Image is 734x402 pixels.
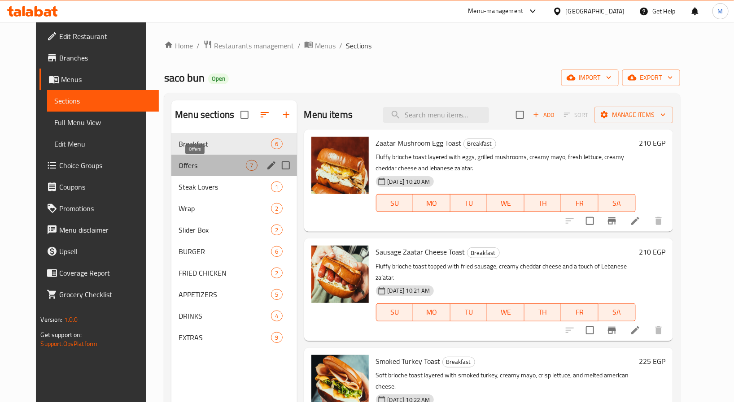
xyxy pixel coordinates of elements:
[59,52,151,63] span: Branches
[581,321,599,340] span: Select to update
[271,290,282,299] span: 5
[164,40,193,51] a: Home
[464,138,496,149] span: Breakfast
[450,194,488,212] button: TU
[463,138,496,149] div: Breakfast
[384,177,434,186] span: [DATE] 10:20 AM
[622,69,680,86] button: export
[275,104,297,125] button: Add section
[271,138,282,149] div: items
[639,355,666,367] h6: 225 EGP
[171,133,297,155] div: Breakfast6
[164,68,205,88] span: saco bun
[376,261,636,283] p: Fluffy brioche toast topped with fried sausage, creamy cheddar cheese and a touch of Lebanese za’...
[47,133,158,155] a: Edit Menu
[179,138,271,149] span: Breakfast
[528,306,558,319] span: TH
[179,311,271,321] div: DRINKS
[171,262,297,284] div: FRIED CHICKEN2
[271,226,282,234] span: 2
[376,151,636,174] p: Fluffy brioche toast layered with eggs, grilled mushrooms, creamy mayo, fresh lettuce, creamy che...
[561,69,619,86] button: import
[487,194,524,212] button: WE
[524,194,562,212] button: TH
[311,246,369,303] img: Sausage Zaatar Cheese Toast
[271,289,282,300] div: items
[59,160,151,171] span: Choice Groups
[246,161,257,170] span: 7
[304,40,336,52] a: Menus
[54,117,151,128] span: Full Menu View
[271,311,282,321] div: items
[568,72,612,83] span: import
[214,40,294,51] span: Restaurants management
[39,176,158,198] a: Coupons
[376,136,462,150] span: Zaatar Mushroom Egg Toast
[64,314,78,325] span: 1.0.0
[39,47,158,69] a: Branches
[487,303,524,321] button: WE
[599,303,636,321] button: SA
[171,305,297,327] div: DRINKS4
[171,130,297,352] nav: Menu sections
[602,306,632,319] span: SA
[265,159,278,172] button: edit
[339,40,342,51] li: /
[179,246,271,257] div: BURGER
[454,306,484,319] span: TU
[566,6,625,16] div: [GEOGRAPHIC_DATA]
[39,262,158,284] a: Coverage Report
[54,95,151,106] span: Sections
[297,40,301,51] li: /
[175,108,234,121] h2: Menu sections
[376,303,413,321] button: SU
[467,247,500,258] div: Breakfast
[54,138,151,149] span: Edit Menu
[47,90,158,112] a: Sections
[601,210,623,232] button: Branch-specific-item
[511,105,529,124] span: Select section
[179,182,271,192] span: Steak Lovers
[718,6,723,16] span: M
[602,197,632,210] span: SA
[346,40,371,51] span: Sections
[171,327,297,348] div: EXTRAS9
[376,354,441,368] span: Smoked Turkey Toast
[454,197,484,210] span: TU
[376,245,465,259] span: Sausage Zaatar Cheese Toast
[179,268,271,278] span: FRIED CHICKEN
[59,268,151,278] span: Coverage Report
[208,75,229,82] span: Open
[171,198,297,219] div: Wrap2
[246,160,257,171] div: items
[171,176,297,198] div: Steak Lovers1
[561,194,599,212] button: FR
[271,247,282,256] span: 6
[59,246,151,257] span: Upsell
[39,26,158,47] a: Edit Restaurant
[39,155,158,176] a: Choice Groups
[380,306,410,319] span: SU
[235,105,254,124] span: Select all sections
[271,140,282,148] span: 6
[271,225,282,235] div: items
[40,338,97,350] a: Support.OpsPlatform
[648,210,669,232] button: delete
[442,357,475,367] div: Breakfast
[59,225,151,235] span: Menu disclaimer
[179,332,271,343] div: EXTRAS
[384,286,434,295] span: [DATE] 10:21 AM
[413,303,450,321] button: MO
[467,248,499,258] span: Breakfast
[171,219,297,241] div: Slider Box2
[271,332,282,343] div: items
[565,197,595,210] span: FR
[59,289,151,300] span: Grocery Checklist
[599,194,636,212] button: SA
[630,216,641,226] a: Edit menu item
[524,303,562,321] button: TH
[179,203,271,214] span: Wrap
[376,370,636,392] p: Soft brioche toast layered with smoked turkey, creamy mayo, crisp lettuce, and melted american ch...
